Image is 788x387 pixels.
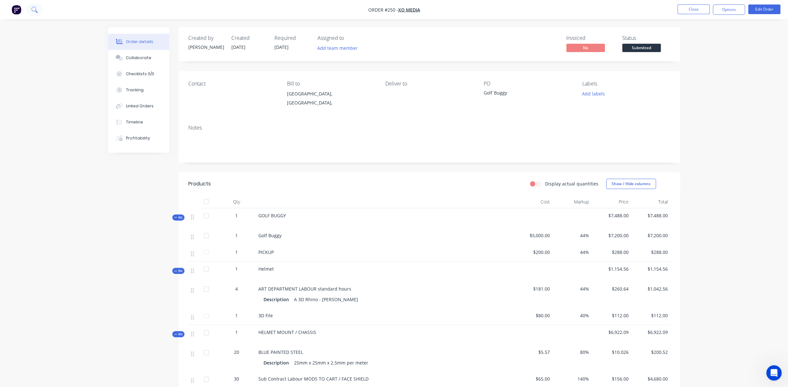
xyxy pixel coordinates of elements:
[217,195,256,208] div: Qty
[258,312,273,319] span: 3D File
[235,329,238,336] span: 1
[318,35,382,41] div: Assigned to
[555,285,589,292] span: 44%
[12,5,21,14] img: Factory
[235,249,238,256] span: 1
[578,89,608,98] button: Add labels
[235,265,238,272] span: 1
[634,312,668,319] span: $112.00
[566,35,614,41] div: Invoiced
[484,89,564,98] div: Golf Buggy
[713,4,745,15] button: Options
[545,180,598,187] label: Display actual quantities
[235,232,238,239] span: 1
[555,349,589,355] span: 80%
[291,358,371,367] div: 25mm x 25mm x 2.5mm per meter
[634,212,668,219] span: $7,488.00
[235,312,238,319] span: 1
[594,249,629,256] span: $288.00
[634,329,668,336] span: $6,922.09
[108,34,169,50] button: Order details
[594,329,629,336] span: $6,922.09
[188,81,276,87] div: Contact
[594,285,629,292] span: $260.64
[258,286,351,292] span: ART DEPARTMENT LABOUR standard hours
[634,265,668,272] span: $1,154.56
[126,55,151,61] div: Collaborate
[108,66,169,82] button: Checklists 0/0
[634,285,668,292] span: $1,042.56
[234,375,239,382] span: 30
[172,268,184,274] div: Kit
[622,44,661,53] button: Submitted
[552,195,592,208] div: Markup
[174,215,183,220] span: Kit
[258,329,316,335] span: HELMET MOUNT / CHASSIS
[258,232,282,239] span: Golf Buggy
[582,81,670,87] div: Labels
[126,135,150,141] div: Profitability
[126,87,144,93] div: Tracking
[108,50,169,66] button: Collaborate
[126,39,153,45] div: Order details
[258,376,369,382] span: Sub Contract Labour MODS TO CART / FACE SHIELD
[287,81,375,87] div: Bill to
[126,71,154,77] div: Checklists 0/0
[287,89,375,107] div: [GEOGRAPHIC_DATA], [GEOGRAPHIC_DATA],
[314,44,361,52] button: Add team member
[258,349,303,355] span: BLUE PAINTED STEEL
[631,195,671,208] div: Total
[108,98,169,114] button: Linked Orders
[515,232,550,239] span: $5,000.00
[515,375,550,382] span: $65.00
[766,365,782,381] iframe: Intercom live chat
[108,82,169,98] button: Tracking
[234,349,239,355] span: 20
[264,358,291,367] div: Description
[258,212,286,219] span: GOLF BUGGY
[172,214,184,221] div: Kit
[291,295,361,304] div: A 3D Rhino - [PERSON_NAME]
[188,180,211,188] div: Products
[172,331,184,337] div: Kit
[594,349,629,355] span: $10.026
[555,312,589,319] span: 40%
[318,44,361,52] button: Add team member
[555,375,589,382] span: 140%
[274,35,310,41] div: Required
[188,44,224,50] div: [PERSON_NAME]
[634,232,668,239] span: $7,200.00
[515,249,550,256] span: $200.00
[484,81,572,87] div: PO
[231,44,246,50] span: [DATE]
[108,114,169,130] button: Timeline
[594,212,629,219] span: $7,488.00
[677,4,710,14] button: Close
[126,103,154,109] div: Linked Orders
[515,312,550,319] span: $80.00
[594,232,629,239] span: $7,200.00
[126,119,143,125] div: Timeline
[606,179,656,189] button: Show / Hide columns
[235,212,238,219] span: 1
[592,195,631,208] div: Price
[231,35,267,41] div: Created
[555,249,589,256] span: 44%
[258,266,274,272] span: Helmet
[513,195,552,208] div: Cost
[622,35,670,41] div: Status
[258,249,274,255] span: PICKUP
[622,44,661,52] span: Submitted
[174,332,183,337] span: Kit
[398,7,420,13] a: XO MEDIA
[634,249,668,256] span: $288.00
[634,375,668,382] span: $4,680.00
[188,125,670,131] div: Notes
[235,285,238,292] span: 4
[634,349,668,355] span: $200.52
[108,130,169,146] button: Profitability
[385,81,473,87] div: Deliver to
[368,7,398,13] span: Order #250 -
[274,44,289,50] span: [DATE]
[594,375,629,382] span: $156.00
